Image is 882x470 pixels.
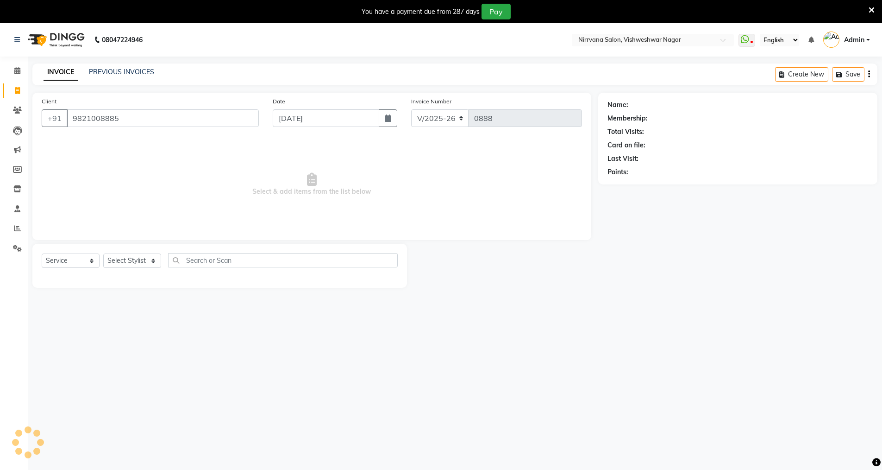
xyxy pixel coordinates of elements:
[607,100,628,110] div: Name:
[273,97,285,106] label: Date
[607,154,638,164] div: Last Visit:
[89,68,154,76] a: PREVIOUS INVOICES
[67,109,259,127] input: Search by Name/Mobile/Email/Code
[411,97,451,106] label: Invoice Number
[42,109,68,127] button: +91
[168,253,398,267] input: Search or Scan
[607,127,644,137] div: Total Visits:
[362,7,480,17] div: You have a payment due from 287 days
[607,140,645,150] div: Card on file:
[607,114,648,123] div: Membership:
[24,27,87,53] img: logo
[42,97,56,106] label: Client
[42,138,582,231] span: Select & add items from the list below
[844,35,864,45] span: Admin
[607,167,628,177] div: Points:
[482,4,511,19] button: Pay
[44,64,78,81] a: INVOICE
[775,67,828,82] button: Create New
[102,27,143,53] b: 08047224946
[823,32,839,48] img: Admin
[832,67,864,82] button: Save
